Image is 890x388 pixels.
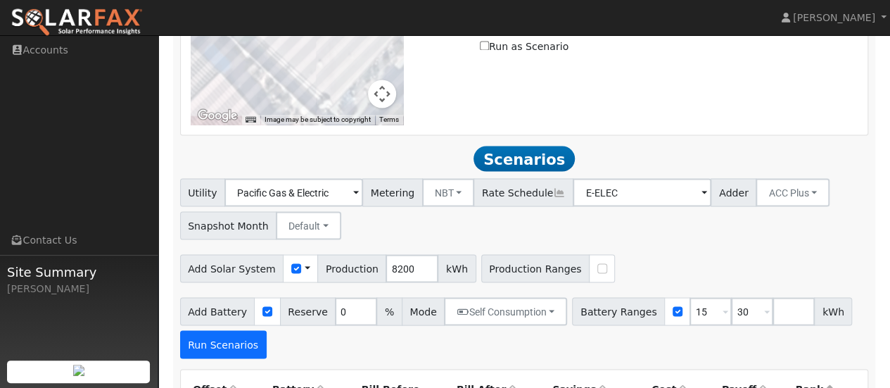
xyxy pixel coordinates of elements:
button: NBT [422,178,475,206]
a: Open this area in Google Maps (opens a new window) [194,106,241,125]
span: Site Summary [7,263,151,282]
span: Reserve [280,297,336,325]
button: ACC Plus [756,178,829,206]
span: Production [317,254,386,282]
span: Adder [711,178,756,206]
span: kWh [438,254,476,282]
span: Snapshot Month [180,211,277,239]
button: Map camera controls [368,80,396,108]
span: Rate Schedule [473,178,573,206]
button: Default [276,211,341,239]
span: Metering [362,178,423,206]
img: retrieve [73,365,84,376]
input: Select a Rate Schedule [573,178,711,206]
span: Image may be subject to copyright [265,115,371,123]
a: Terms (opens in new tab) [379,115,399,123]
button: Keyboard shortcuts [246,115,255,125]
input: Run as Scenario [480,41,489,50]
span: Add Battery [180,297,255,325]
span: Production Ranges [481,254,590,282]
span: Add Solar System [180,254,284,282]
span: Utility [180,178,226,206]
span: Scenarios [473,146,574,171]
img: Google [194,106,241,125]
span: [PERSON_NAME] [793,12,875,23]
img: SolarFax [11,8,143,37]
input: Select a Utility [224,178,363,206]
label: Run as Scenario [480,39,568,54]
div: [PERSON_NAME] [7,282,151,296]
button: Self Consumption [444,297,567,325]
span: Mode [402,297,445,325]
span: % [376,297,402,325]
span: kWh [814,297,852,325]
span: Battery Ranges [572,297,665,325]
button: Run Scenarios [180,330,267,358]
